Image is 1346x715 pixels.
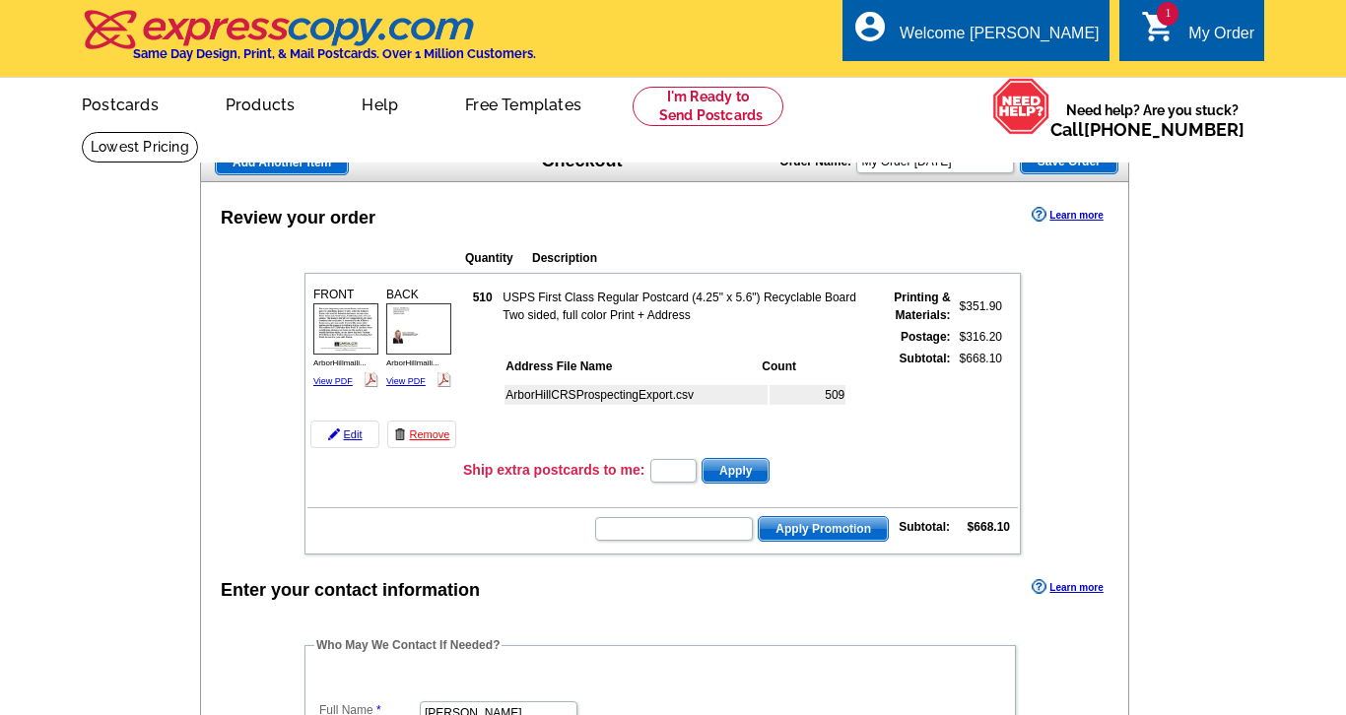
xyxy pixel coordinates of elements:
[852,9,888,44] i: account_circle
[505,357,759,376] th: Address File Name
[314,636,502,654] legend: Who May We Contact If Needed?
[901,330,951,344] strong: Postage:
[386,303,451,354] img: small-thumb.jpg
[1032,207,1103,223] a: Learn more
[215,150,349,175] a: Add Another Item
[992,78,1050,135] img: help
[759,517,888,541] span: Apply Promotion
[502,288,873,325] td: USPS First Class Regular Postcard (4.25" x 5.6") Recyclable Board Two sided, full color Print + A...
[82,24,536,61] a: Same Day Design, Print, & Mail Postcards. Over 1 Million Customers.
[1069,653,1346,715] iframe: LiveChat chat widget
[1157,2,1178,26] span: 1
[1050,100,1254,140] span: Need help? Are you stuck?
[386,358,439,367] span: ArborHillmaili...
[761,357,845,376] th: Count
[770,385,845,405] td: 509
[505,385,768,405] td: ArborHillCRSProspectingExport.csv
[434,80,613,126] a: Free Templates
[50,80,190,126] a: Postcards
[221,577,480,604] div: Enter your contact information
[330,80,430,126] a: Help
[968,520,1010,534] strong: $668.10
[437,372,451,387] img: pdf_logo.png
[310,421,379,448] a: Edit
[954,288,1003,325] td: $351.90
[1084,119,1245,140] a: [PHONE_NUMBER]
[383,283,454,392] div: BACK
[1141,9,1177,44] i: shopping_cart
[899,520,950,534] strong: Subtotal:
[1050,119,1245,140] span: Call
[313,358,367,367] span: ArborHillmaili...
[1141,22,1254,46] a: 1 shopping_cart My Order
[386,376,426,386] a: View PDF
[702,458,770,484] button: Apply
[310,283,381,392] div: FRONT
[221,205,375,231] div: Review your order
[364,372,378,387] img: pdf_logo.png
[954,327,1003,347] td: $316.20
[900,352,951,365] strong: Subtotal:
[194,80,327,126] a: Products
[216,151,348,174] span: Add Another Item
[1188,25,1254,52] div: My Order
[894,291,950,322] strong: Printing & Materials:
[900,25,1099,52] div: Welcome [PERSON_NAME]
[463,461,644,479] h3: Ship extra postcards to me:
[387,421,456,448] a: Remove
[531,248,892,268] th: Description
[328,428,340,440] img: pencil-icon.gif
[313,376,353,386] a: View PDF
[133,46,536,61] h4: Same Day Design, Print, & Mail Postcards. Over 1 Million Customers.
[394,428,406,440] img: trashcan-icon.gif
[464,248,529,268] th: Quantity
[703,459,769,483] span: Apply
[313,303,378,354] img: small-thumb.jpg
[1032,579,1103,595] a: Learn more
[758,516,889,542] button: Apply Promotion
[954,349,1003,451] td: $668.10
[473,291,493,304] strong: 510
